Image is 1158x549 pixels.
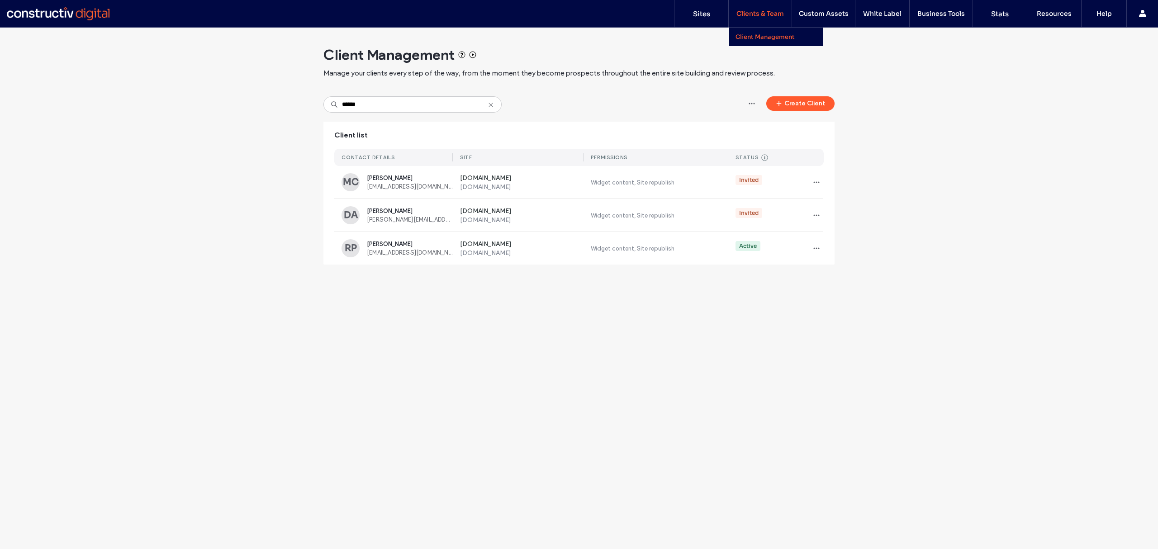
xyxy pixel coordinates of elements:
label: Client Management [736,33,795,41]
span: [PERSON_NAME] [367,208,453,214]
label: [DOMAIN_NAME] [460,216,584,224]
span: [PERSON_NAME][EMAIL_ADDRESS][DOMAIN_NAME] [367,216,453,223]
label: Clients & Team [736,9,784,18]
a: DA[PERSON_NAME][PERSON_NAME][EMAIL_ADDRESS][DOMAIN_NAME][DOMAIN_NAME][DOMAIN_NAME]Widget content,... [334,199,824,232]
div: PERMISSIONS [591,154,627,161]
button: Create Client [766,96,835,111]
div: SITE [460,154,472,161]
label: [DOMAIN_NAME] [460,249,584,257]
span: [PERSON_NAME] [367,175,453,181]
label: Help [1096,9,1112,18]
label: Stats [991,9,1009,18]
span: Client Management [323,46,455,64]
a: Client Management [736,28,823,46]
div: MC [342,173,360,191]
div: Invited [739,209,759,217]
div: Invited [739,176,759,184]
div: Active [739,242,757,250]
a: MC[PERSON_NAME][EMAIL_ADDRESS][DOMAIN_NAME][DOMAIN_NAME][DOMAIN_NAME]Widget content, Site republi... [334,166,824,199]
div: RP [342,239,360,257]
span: Manage your clients every step of the way, from the moment they become prospects throughout the e... [323,68,775,78]
label: Resources [1037,9,1072,18]
label: [DOMAIN_NAME] [460,207,584,216]
div: STATUS [736,154,759,161]
label: [DOMAIN_NAME] [460,240,584,249]
div: DA [342,206,360,224]
span: Help [20,6,39,14]
label: Widget content, Site republish [591,212,728,219]
span: [EMAIL_ADDRESS][DOMAIN_NAME] [367,183,453,190]
label: Sites [693,9,710,18]
label: Widget content, Site republish [591,179,728,186]
span: [PERSON_NAME] [367,241,453,247]
label: [DOMAIN_NAME] [460,183,584,191]
label: Custom Assets [799,9,849,18]
div: CONTACT DETAILS [342,154,395,161]
a: RP[PERSON_NAME][EMAIL_ADDRESS][DOMAIN_NAME][DOMAIN_NAME][DOMAIN_NAME]Widget content, Site republi... [334,232,824,265]
label: Widget content, Site republish [591,245,728,252]
label: [DOMAIN_NAME] [460,174,584,183]
span: [EMAIL_ADDRESS][DOMAIN_NAME] [367,249,453,256]
label: White Label [863,9,902,18]
span: Client list [334,130,368,140]
label: Business Tools [917,9,965,18]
